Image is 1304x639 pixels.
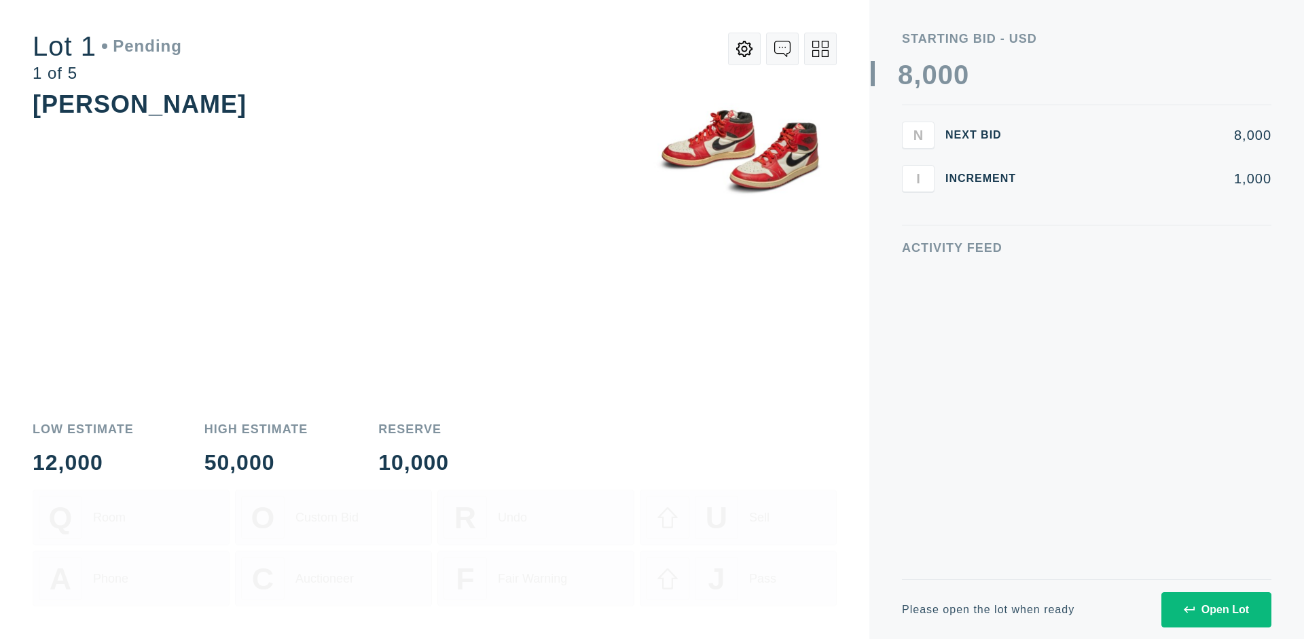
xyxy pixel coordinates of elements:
div: Starting Bid - USD [902,33,1271,45]
div: 0 [954,61,969,88]
div: Low Estimate [33,423,134,435]
div: Next Bid [945,130,1027,141]
div: Reserve [378,423,449,435]
div: Activity Feed [902,242,1271,254]
div: Lot 1 [33,33,182,60]
button: I [902,165,935,192]
div: 0 [922,61,937,88]
div: Open Lot [1184,604,1249,616]
div: 50,000 [204,452,308,473]
div: Pending [102,38,182,54]
div: 1,000 [1038,172,1271,185]
div: , [913,61,922,333]
button: N [902,122,935,149]
div: High Estimate [204,423,308,435]
div: 1 of 5 [33,65,182,81]
div: 8,000 [1038,128,1271,142]
span: I [916,170,920,186]
div: 10,000 [378,452,449,473]
div: Increment [945,173,1027,184]
div: 12,000 [33,452,134,473]
div: [PERSON_NAME] [33,90,247,118]
span: N [913,127,923,143]
div: Please open the lot when ready [902,604,1074,615]
button: Open Lot [1161,592,1271,627]
div: 0 [938,61,954,88]
div: 8 [898,61,913,88]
